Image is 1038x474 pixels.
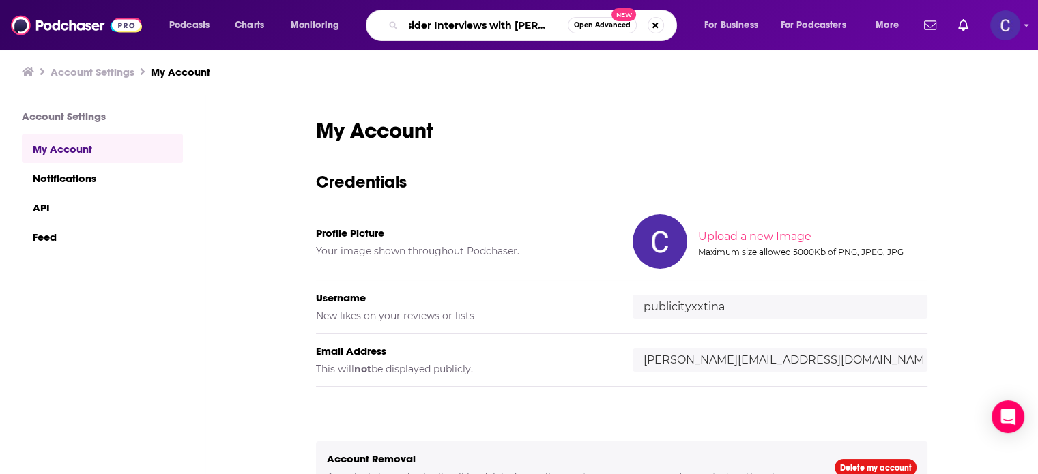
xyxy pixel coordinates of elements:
h5: New likes on your reviews or lists [316,310,611,322]
span: More [876,16,899,35]
button: Open AdvancedNew [568,17,637,33]
button: open menu [772,14,866,36]
h5: Username [316,291,611,304]
h3: Account Settings [22,110,183,123]
img: Your profile image [633,214,687,269]
span: For Business [704,16,758,35]
a: Charts [226,14,272,36]
img: Podchaser - Follow, Share and Rate Podcasts [11,12,142,38]
h5: This will be displayed publicly. [316,363,611,375]
a: My Account [151,65,210,78]
a: My Account [22,134,183,163]
span: Monitoring [291,16,339,35]
span: New [611,8,636,21]
input: Search podcasts, credits, & more... [403,14,568,36]
h5: Email Address [316,344,611,357]
a: Notifications [22,163,183,192]
input: email [633,348,927,372]
span: Logged in as publicityxxtina [990,10,1020,40]
a: Show notifications dropdown [953,14,974,37]
button: Show profile menu [990,10,1020,40]
span: For Podcasters [781,16,846,35]
span: Charts [235,16,264,35]
a: Show notifications dropdown [919,14,942,37]
h3: Credentials [316,171,927,192]
input: username [633,295,927,319]
button: open menu [281,14,357,36]
h5: Account Removal [327,452,813,465]
button: open menu [695,14,775,36]
span: Open Advanced [574,22,631,29]
h5: Your image shown throughout Podchaser. [316,245,611,257]
h1: My Account [316,117,927,144]
h5: Profile Picture [316,226,611,239]
span: Podcasts [169,16,210,35]
div: Open Intercom Messenger [992,400,1024,433]
a: Feed [22,222,183,251]
button: open menu [866,14,916,36]
div: Search podcasts, credits, & more... [379,10,690,41]
a: Account Settings [51,65,134,78]
div: Maximum size allowed 5000Kb of PNG, JPEG, JPG [698,247,925,257]
a: API [22,192,183,222]
button: open menu [160,14,227,36]
b: not [354,363,371,375]
img: User Profile [990,10,1020,40]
